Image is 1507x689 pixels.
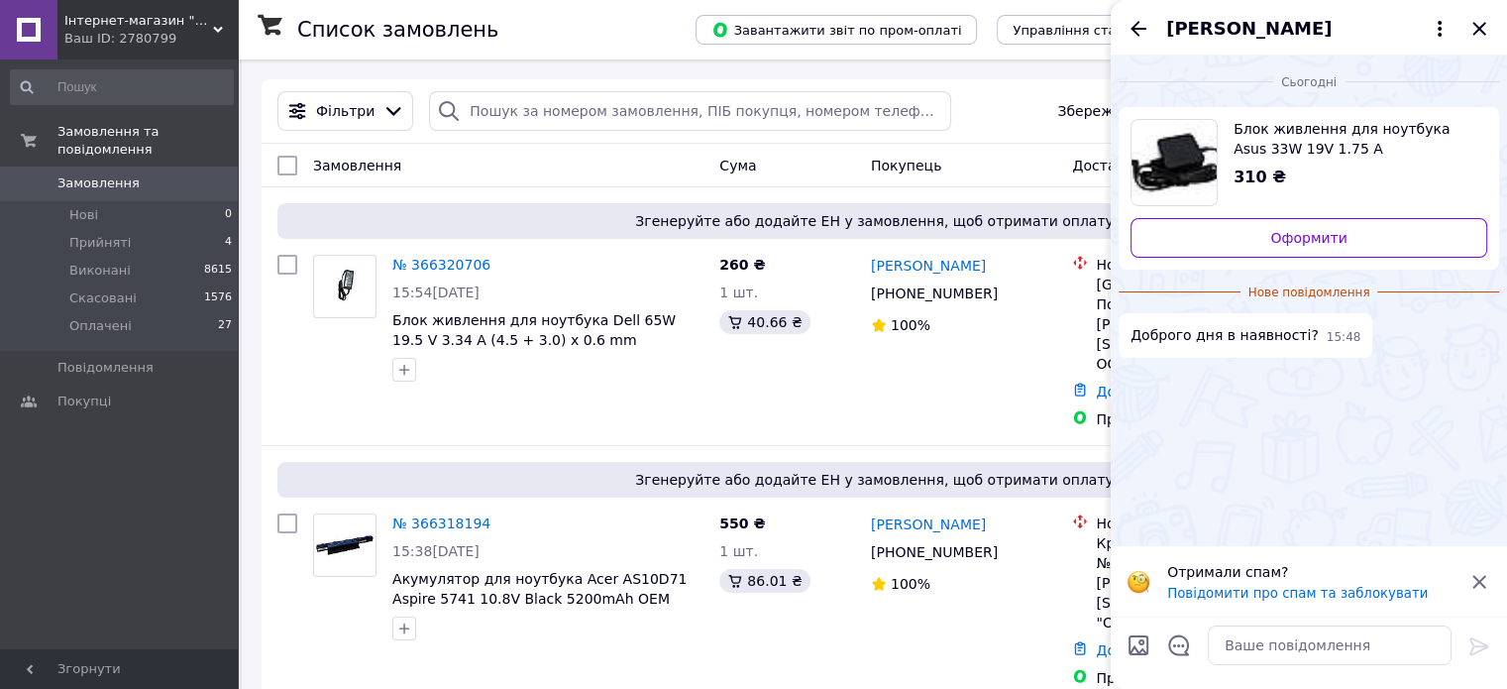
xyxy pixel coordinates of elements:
[1127,17,1150,41] button: Назад
[1327,329,1361,346] span: 15:48 12.10.2025
[1130,218,1487,258] a: Оформити
[891,317,930,333] span: 100%
[719,543,758,559] span: 1 шт.
[225,234,232,252] span: 4
[392,516,490,531] a: № 366318194
[1167,586,1428,601] button: Повідомити про спам та заблокувати
[1166,632,1192,658] button: Відкрити шаблони відповідей
[392,312,676,368] a: Блок живлення для ноутбука Dell 65W 19.5 V 3.34 A (4.5 + 3.0) x 0.6 mm LA65NS2-01 OEM
[1096,642,1174,658] a: Додати ЕН
[719,310,809,334] div: 40.66 ₴
[392,571,687,607] a: Акумулятор для ноутбука Acer AS10D71 Aspire 5741 10.8V Black 5200mAh OEM
[332,256,358,317] img: Фото товару
[204,262,232,280] span: 8615
[696,15,977,45] button: Завантажити звіт по пром-оплаті
[1166,16,1452,42] button: [PERSON_NAME]
[1234,168,1286,186] span: 310 ₴
[392,257,490,273] a: № 366320706
[1096,514,1298,533] div: Нова Пошта
[285,470,1463,490] span: Згенеруйте або додайте ЕН у замовлення, щоб отримати оплату
[1273,74,1345,91] span: Сьогодні
[1072,158,1218,173] span: Доставка та оплата
[225,206,232,224] span: 0
[711,21,961,39] span: Завантажити звіт по пром-оплаті
[1096,384,1174,400] a: Додати ЕН
[1096,409,1298,429] div: Пром-оплата
[285,211,1463,231] span: Згенеруйте або додайте ЕН у замовлення, щоб отримати оплату
[69,262,131,280] span: Виконані
[719,158,756,173] span: Cума
[57,174,140,192] span: Замовлення
[1234,119,1471,159] span: Блок живлення для ноутбука Asus 33W 19V 1.75 A 4.0x1.35mm AS3319040135FK OEM
[1096,668,1298,688] div: Пром-оплата
[313,158,401,173] span: Замовлення
[316,101,375,121] span: Фільтри
[1096,533,1298,632] div: Кременчук, Поштомат №26842: вул. [PERSON_NAME][STREET_ADDRESS] (маг. "Оптовичок")
[204,289,232,307] span: 1576
[64,12,213,30] span: Інтернет-магазин "SmartPart"
[1130,119,1487,206] a: Переглянути товар
[719,285,758,300] span: 1 шт.
[314,531,376,559] img: Фото товару
[1119,71,1499,91] div: 12.10.2025
[1467,17,1491,41] button: Закрити
[1057,101,1202,121] span: Збережені фільтри:
[10,69,234,105] input: Пошук
[392,285,480,300] span: 15:54[DATE]
[867,538,1002,566] div: [PHONE_NUMBER]
[69,206,98,224] span: Нові
[719,257,765,273] span: 260 ₴
[218,317,232,335] span: 27
[392,543,480,559] span: 15:38[DATE]
[1096,255,1298,275] div: Нова Пошта
[64,30,238,48] div: Ваш ID: 2780799
[871,515,986,534] a: [PERSON_NAME]
[1240,285,1378,301] span: Нове повідомлення
[1130,325,1319,346] span: Доброго дня в наявності?
[57,393,111,410] span: Покупці
[1167,562,1455,582] p: Отримали спам?
[1013,23,1164,38] span: Управління статусами
[297,18,498,42] h1: Список замовлень
[719,516,765,531] span: 550 ₴
[1166,16,1332,42] span: [PERSON_NAME]
[69,317,132,335] span: Оплачені
[719,569,809,593] div: 86.01 ₴
[313,514,377,577] a: Фото товару
[997,15,1180,45] button: Управління статусами
[57,359,154,377] span: Повідомлення
[69,234,131,252] span: Прийняті
[891,576,930,592] span: 100%
[1096,275,1298,374] div: [GEOGRAPHIC_DATA], Поштомат №35211: вул. [PERSON_NAME][STREET_ADDRESS] (Біля ТП ОСББ ЖК "УЮТНИЙ")
[871,158,941,173] span: Покупець
[1127,570,1150,594] img: :face_with_monocle:
[1131,120,1217,205] img: 3362614717_w80_h80_bp-asus-33w.jpg
[429,91,951,131] input: Пошук за номером замовлення, ПІБ покупця, номером телефону, Email, номером накладної
[69,289,137,307] span: Скасовані
[57,123,238,159] span: Замовлення та повідомлення
[867,280,1002,307] div: [PHONE_NUMBER]
[313,255,377,318] a: Фото товару
[871,256,986,276] a: [PERSON_NAME]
